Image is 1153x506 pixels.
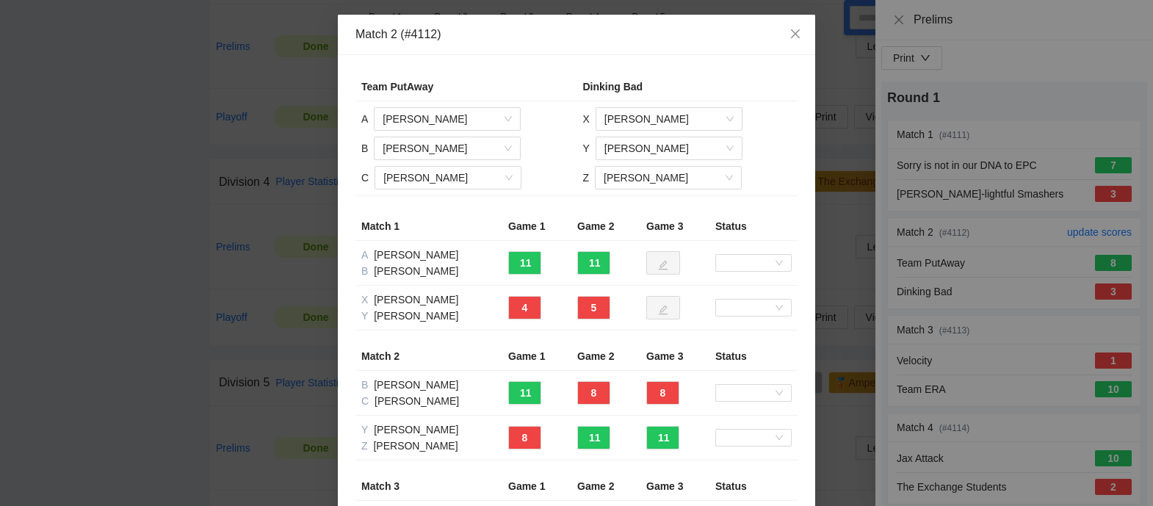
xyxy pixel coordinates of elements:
[604,108,734,130] span: Deanna Morrow
[508,478,565,494] div: Game 1
[361,218,496,234] div: Match 1
[361,377,496,393] div: [PERSON_NAME]
[361,310,371,322] span: Y
[582,111,589,127] div: X
[361,247,496,263] div: [PERSON_NAME]
[361,478,496,494] div: Match 3
[604,167,733,189] span: Brian Ridge
[715,218,792,234] div: Status
[508,218,565,234] div: Game 1
[508,348,565,364] div: Game 1
[508,381,541,405] button: 11
[361,140,368,156] div: B
[361,422,496,438] div: [PERSON_NAME]
[361,424,371,435] span: Y
[508,426,541,449] button: 8
[508,251,541,275] button: 11
[361,294,371,306] span: X
[715,348,792,364] div: Status
[646,381,679,405] button: 8
[646,218,704,234] div: Game 3
[383,108,512,130] span: Kim Worley
[361,395,372,407] span: C
[361,111,368,127] div: A
[646,478,704,494] div: Game 3
[361,393,496,409] div: [PERSON_NAME]
[361,265,371,277] span: B
[582,170,589,186] div: Z
[361,263,496,279] div: [PERSON_NAME]
[576,73,798,101] td: Dinking Bad
[582,140,589,156] div: Y
[361,170,369,186] div: C
[604,137,734,159] span: Thomas Dallam
[577,348,635,364] div: Game 2
[355,26,798,43] div: Match 2 (#4112)
[577,251,610,275] button: 11
[577,478,635,494] div: Game 2
[577,426,610,449] button: 11
[361,348,496,364] div: Match 2
[577,296,610,319] button: 5
[789,28,801,40] span: close
[361,308,496,324] div: [PERSON_NAME]
[646,426,679,449] button: 11
[383,137,512,159] span: Landon Gossard
[383,167,513,189] span: Tim Schnupp
[577,381,610,405] button: 8
[715,478,792,494] div: Status
[577,218,635,234] div: Game 2
[361,440,371,452] span: Z
[508,296,541,319] button: 4
[776,15,815,54] button: Close
[646,348,704,364] div: Game 3
[361,438,496,454] div: [PERSON_NAME]
[361,379,371,391] span: B
[361,292,496,308] div: [PERSON_NAME]
[361,249,371,261] span: A
[355,73,576,101] td: Team PutAway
